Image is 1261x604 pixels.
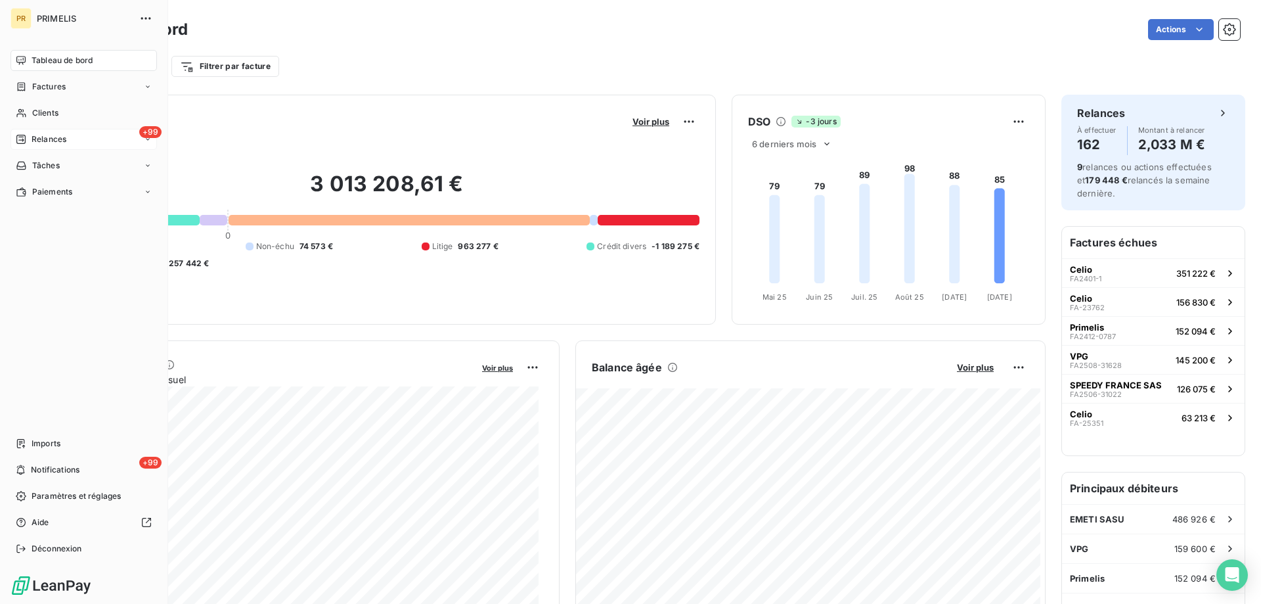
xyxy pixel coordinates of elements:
[1077,162,1082,172] span: 9
[11,8,32,29] div: PR
[763,292,787,302] tspan: Mai 25
[1062,374,1245,403] button: SPEEDY FRANCE SASFA2506-31022126 075 €
[432,241,453,252] span: Litige
[1077,105,1125,121] h6: Relances
[1176,355,1216,365] span: 145 200 €
[32,160,60,172] span: Tâches
[1077,126,1117,134] span: À effectuer
[652,241,699,252] span: -1 189 275 €
[748,114,770,129] h6: DSO
[37,13,131,24] span: PRIMELIS
[478,361,517,373] button: Voir plus
[74,373,473,386] span: Chiffre d'affaires mensuel
[32,490,121,502] span: Paramètres et réglages
[1062,345,1245,374] button: VPGFA2508-31628145 200 €
[74,171,699,210] h2: 3 013 208,61 €
[1062,316,1245,345] button: PrimelisFA2412-0787152 094 €
[1077,162,1212,198] span: relances ou actions effectuées et relancés la semaine dernière.
[806,292,833,302] tspan: Juin 25
[1062,227,1245,258] h6: Factures échues
[1177,384,1216,394] span: 126 075 €
[31,464,79,476] span: Notifications
[752,139,816,149] span: 6 derniers mois
[1138,134,1205,155] h4: 2,033 M €
[1176,268,1216,279] span: 351 222 €
[1070,333,1116,340] span: FA2412-0787
[1070,544,1088,554] span: VPG
[1070,322,1104,333] span: Primelis
[1174,544,1216,554] span: 159 600 €
[1138,126,1205,134] span: Montant à relancer
[1070,573,1105,584] span: Primelis
[32,133,66,145] span: Relances
[11,575,92,596] img: Logo LeanPay
[1070,351,1088,361] span: VPG
[482,363,513,373] span: Voir plus
[942,292,967,302] tspan: [DATE]
[1062,287,1245,316] button: CelioFA-23762156 830 €
[1176,326,1216,337] span: 152 094 €
[1070,419,1103,427] span: FA-25351
[256,241,294,252] span: Non-échu
[1070,514,1125,524] span: EMETI SASU
[1070,275,1101,283] span: FA2401-1
[11,512,157,533] a: Aide
[139,457,162,469] span: +99
[791,116,840,128] span: -3 jours
[32,517,49,528] span: Aide
[851,292,877,302] tspan: Juil. 25
[32,186,72,198] span: Paiements
[1062,258,1245,287] button: CelioFA2401-1351 222 €
[592,360,662,375] h6: Balance âgée
[32,543,82,555] span: Déconnexion
[225,230,231,241] span: 0
[953,361,998,373] button: Voir plus
[1070,409,1092,419] span: Celio
[1148,19,1214,40] button: Actions
[1070,293,1092,304] span: Celio
[1070,264,1092,275] span: Celio
[597,241,646,252] span: Crédit divers
[171,56,279,77] button: Filtrer par facture
[299,241,333,252] span: 74 573 €
[1062,473,1245,504] h6: Principaux débiteurs
[32,438,60,450] span: Imports
[1172,514,1216,524] span: 486 926 €
[32,55,93,66] span: Tableau de bord
[165,258,210,269] span: -257 442 €
[987,292,1012,302] tspan: [DATE]
[1070,380,1162,390] span: SPEEDY FRANCE SAS
[1077,134,1117,155] h4: 162
[1085,175,1127,185] span: 179 448 €
[1174,573,1216,584] span: 152 094 €
[32,107,58,119] span: Clients
[1176,297,1216,308] span: 156 830 €
[957,362,994,373] span: Voir plus
[629,116,673,128] button: Voir plus
[632,116,669,127] span: Voir plus
[139,126,162,138] span: +99
[1182,413,1216,423] span: 63 213 €
[1070,361,1122,369] span: FA2508-31628
[32,81,66,93] span: Factures
[1062,403,1245,432] button: CelioFA-2535163 213 €
[1216,559,1248,591] div: Open Intercom Messenger
[1070,304,1105,312] span: FA-23762
[895,292,924,302] tspan: Août 25
[458,241,498,252] span: 963 277 €
[1070,390,1122,398] span: FA2506-31022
